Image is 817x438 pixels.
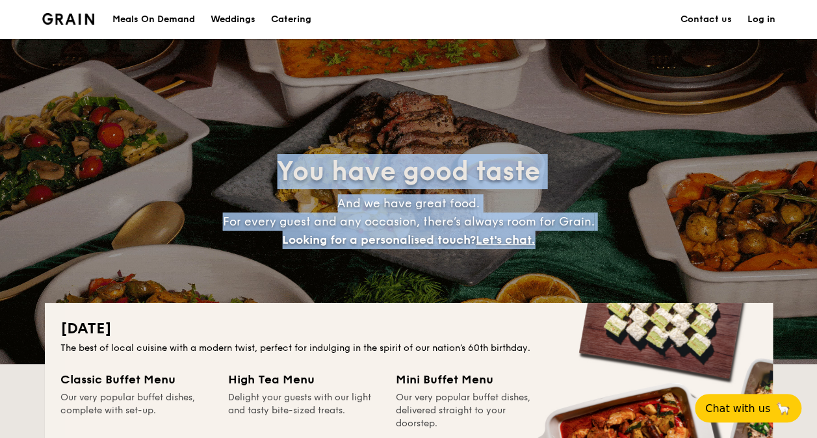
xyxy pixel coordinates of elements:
span: You have good taste [277,156,540,187]
span: Let's chat. [476,233,535,247]
div: Our very popular buffet dishes, delivered straight to your doorstep. [396,391,548,430]
img: Grain [42,13,95,25]
div: Classic Buffet Menu [60,370,213,389]
div: The best of local cuisine with a modern twist, perfect for indulging in the spirit of our nation’... [60,342,757,355]
a: Logotype [42,13,95,25]
button: Chat with us🦙 [695,394,801,422]
h2: [DATE] [60,318,757,339]
div: High Tea Menu [228,370,380,389]
span: Chat with us [705,402,770,415]
div: Mini Buffet Menu [396,370,548,389]
div: Our very popular buffet dishes, complete with set-up. [60,391,213,430]
span: Looking for a personalised touch? [282,233,476,247]
span: And we have great food. For every guest and any occasion, there’s always room for Grain. [223,196,595,247]
div: Delight your guests with our light and tasty bite-sized treats. [228,391,380,430]
span: 🦙 [775,401,791,416]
